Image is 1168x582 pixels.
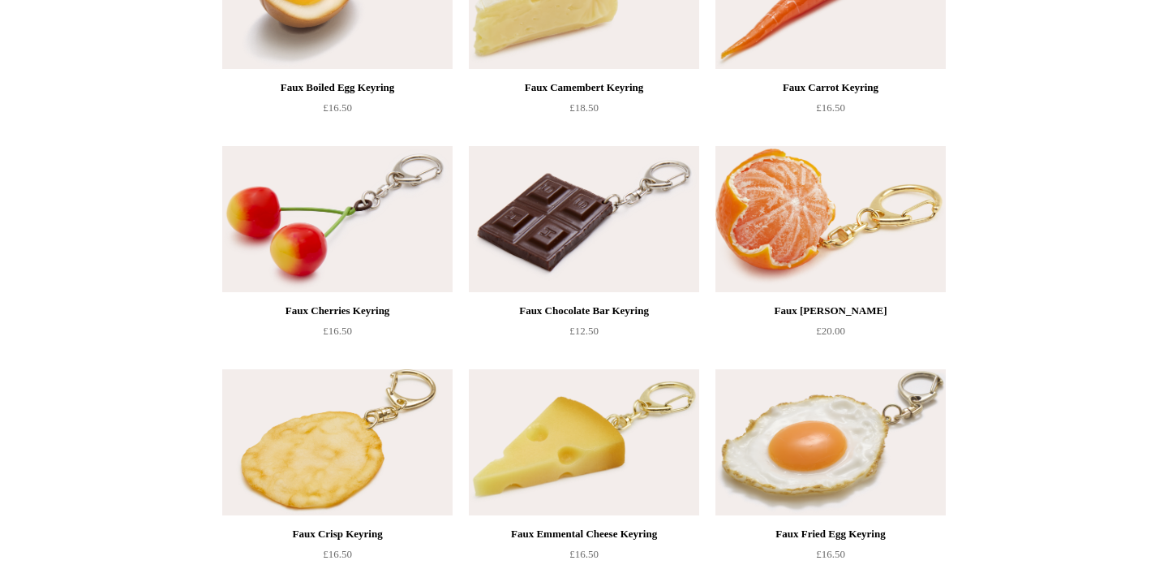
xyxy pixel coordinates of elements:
[719,524,942,544] div: Faux Fried Egg Keyring
[222,301,453,368] a: Faux Cherries Keyring £16.50
[715,301,946,368] a: Faux [PERSON_NAME] £20.00
[715,146,946,292] img: Faux Clementine Keyring
[715,369,946,515] a: Faux Fried Egg Keyring Faux Fried Egg Keyring
[473,301,695,321] div: Faux Chocolate Bar Keyring
[719,301,942,321] div: Faux [PERSON_NAME]
[226,524,449,544] div: Faux Crisp Keyring
[569,548,599,560] span: £16.50
[569,101,599,114] span: £18.50
[222,369,453,515] img: Faux Crisp Keyring
[469,146,699,292] img: Faux Chocolate Bar Keyring
[719,78,942,97] div: Faux Carrot Keyring
[569,325,599,337] span: £12.50
[816,325,845,337] span: £20.00
[222,369,453,515] a: Faux Crisp Keyring Faux Crisp Keyring
[816,101,845,114] span: £16.50
[323,548,352,560] span: £16.50
[469,78,699,144] a: Faux Camembert Keyring £18.50
[469,146,699,292] a: Faux Chocolate Bar Keyring Faux Chocolate Bar Keyring
[715,78,946,144] a: Faux Carrot Keyring £16.50
[473,78,695,97] div: Faux Camembert Keyring
[226,78,449,97] div: Faux Boiled Egg Keyring
[473,524,695,544] div: Faux Emmental Cheese Keyring
[715,369,946,515] img: Faux Fried Egg Keyring
[323,101,352,114] span: £16.50
[226,301,449,321] div: Faux Cherries Keyring
[222,146,453,292] img: Faux Cherries Keyring
[715,146,946,292] a: Faux Clementine Keyring Faux Clementine Keyring
[323,325,352,337] span: £16.50
[222,146,453,292] a: Faux Cherries Keyring Faux Cherries Keyring
[816,548,845,560] span: £16.50
[469,369,699,515] a: Faux Emmental Cheese Keyring Faux Emmental Cheese Keyring
[469,301,699,368] a: Faux Chocolate Bar Keyring £12.50
[469,369,699,515] img: Faux Emmental Cheese Keyring
[222,78,453,144] a: Faux Boiled Egg Keyring £16.50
